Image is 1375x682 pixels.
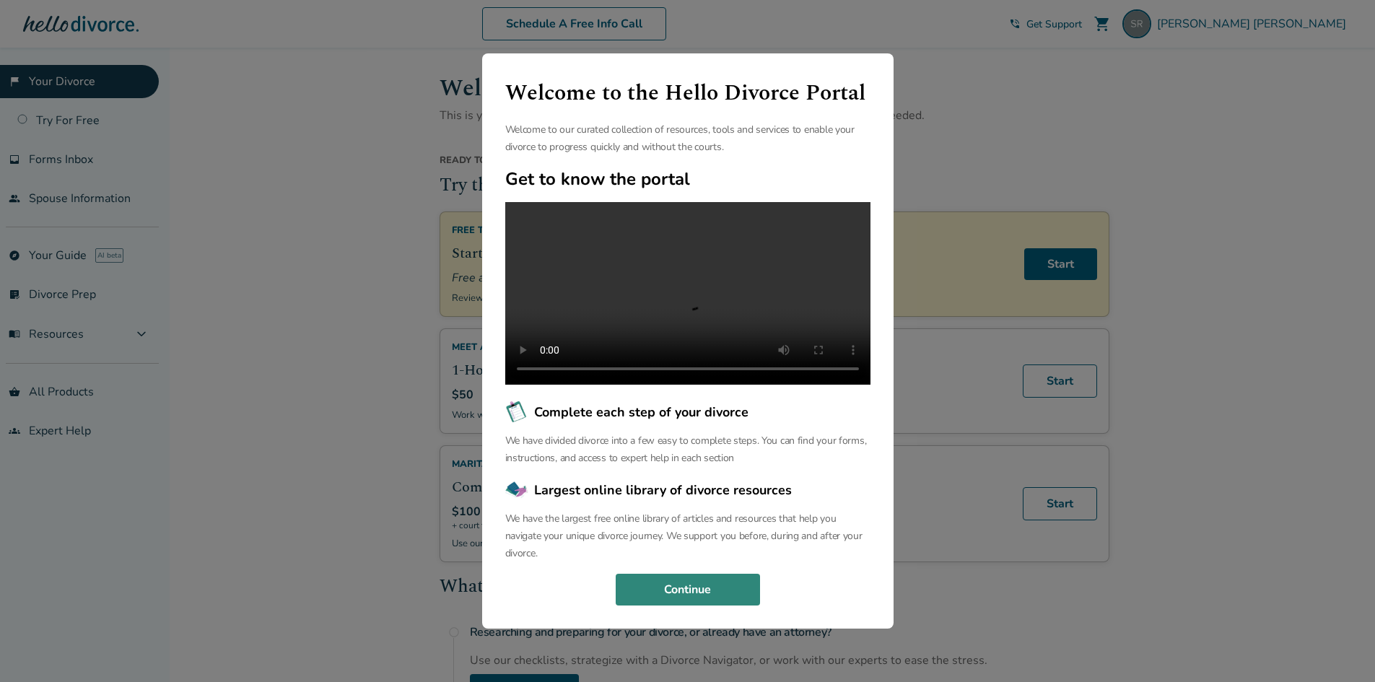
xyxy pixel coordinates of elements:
p: Welcome to our curated collection of resources, tools and services to enable your divorce to prog... [505,121,870,156]
h1: Welcome to the Hello Divorce Portal [505,76,870,110]
img: Complete each step of your divorce [505,401,528,424]
span: Complete each step of your divorce [534,403,748,421]
p: We have divided divorce into a few easy to complete steps. You can find your forms, instructions,... [505,432,870,467]
h2: Get to know the portal [505,167,870,191]
img: Largest online library of divorce resources [505,478,528,502]
iframe: Chat Widget [1303,613,1375,682]
button: Continue [616,574,760,606]
p: We have the largest free online library of articles and resources that help you navigate your uni... [505,510,870,562]
span: Largest online library of divorce resources [534,481,792,499]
